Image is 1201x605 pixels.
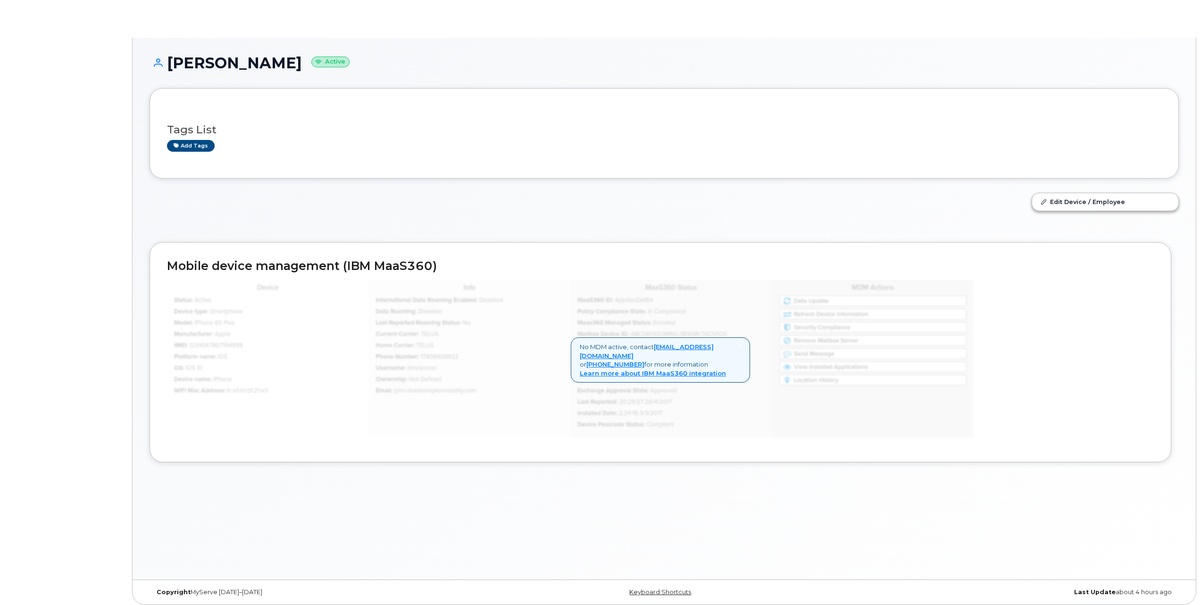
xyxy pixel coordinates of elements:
a: [PHONE_NUMBER] [586,360,644,368]
h2: Mobile device management (IBM MaaS360) [167,260,1154,273]
strong: Last Update [1074,589,1116,596]
img: mdm_maas360_data_lg-147edf4ce5891b6e296acbe60ee4acd306360f73f278574cfef86ac192ea0250.jpg [167,279,973,438]
h3: Tags List [167,124,1161,136]
a: Keyboard Shortcuts [629,589,691,596]
span: × [737,342,741,350]
a: Close [737,343,741,350]
h1: [PERSON_NAME] [150,55,1179,71]
a: [EMAIL_ADDRESS][DOMAIN_NAME] [580,343,714,360]
a: Learn more about IBM MaaS360 integration [580,369,726,377]
div: about 4 hours ago [836,589,1179,596]
a: Edit Device / Employee [1032,193,1178,210]
a: Add tags [167,140,215,152]
div: MyServe [DATE]–[DATE] [150,589,492,596]
div: No MDM active, contact or for more information [571,337,750,383]
small: Active [311,57,350,67]
strong: Copyright [157,589,191,596]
